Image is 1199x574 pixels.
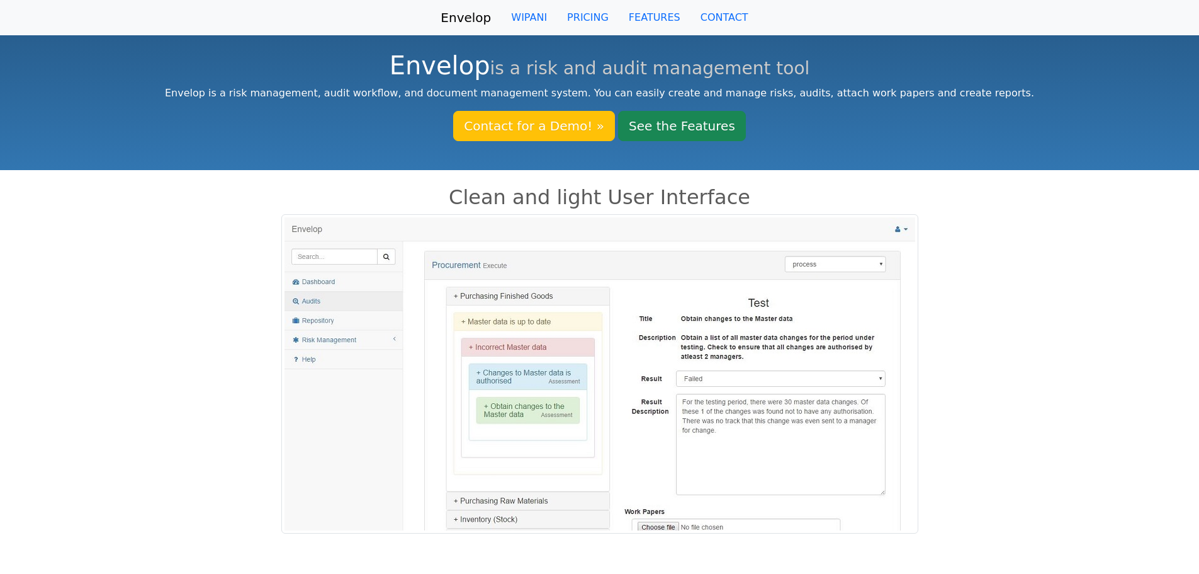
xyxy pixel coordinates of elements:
a: FEATURES [619,5,690,30]
p: Envelop is a risk management, audit workflow, and document management system. You can easily crea... [64,86,1135,101]
a: Envelop [441,5,491,30]
h1: Envelop [64,50,1135,81]
a: See the Features [618,111,746,141]
a: WIPANI [501,5,557,30]
a: CONTACT [690,5,758,30]
img: An example of an audit excution page. [281,214,918,534]
a: PRICING [557,5,619,30]
a: Contact for a Demo! » [453,111,615,141]
small: is a risk and audit management tool [490,58,810,79]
